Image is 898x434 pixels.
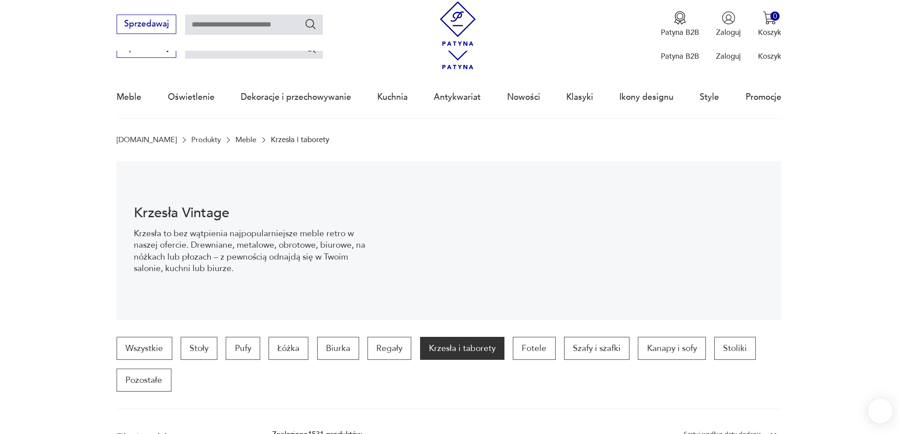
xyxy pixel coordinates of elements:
[117,136,177,144] a: [DOMAIN_NAME]
[168,77,215,117] a: Oświetlenie
[304,42,317,54] button: Szukaj
[383,161,781,320] img: bc88ca9a7f9d98aff7d4658ec262dcea.jpg
[661,11,699,38] button: Patyna B2B
[269,337,308,360] a: Łóżka
[181,337,217,360] a: Stoły
[758,51,781,61] p: Koszyk
[271,136,329,144] p: Krzesła i taborety
[235,136,256,144] a: Meble
[758,27,781,38] p: Koszyk
[566,77,593,117] a: Klasyki
[700,77,719,117] a: Style
[770,11,780,21] div: 0
[434,77,481,117] a: Antykwariat
[661,51,699,61] p: Patyna B2B
[673,11,687,25] img: Ikona medalu
[661,11,699,38] a: Ikona medaluPatyna B2B
[722,11,735,25] img: Ikonka użytkownika
[191,136,221,144] a: Produkty
[304,18,317,30] button: Szukaj
[714,337,756,360] a: Stoliki
[564,337,629,360] a: Szafy i szafki
[134,207,366,219] h1: Krzesła Vintage
[746,77,781,117] a: Promocje
[513,337,555,360] a: Fotele
[716,11,741,38] button: Zaloguj
[117,369,171,392] a: Pozostałe
[638,337,705,360] a: Kanapy i sofy
[226,337,260,360] a: Pufy
[117,77,141,117] a: Meble
[716,27,741,38] p: Zaloguj
[868,399,893,423] iframe: Smartsupp widget button
[758,11,781,38] button: 0Koszyk
[716,51,741,61] p: Zaloguj
[377,77,408,117] a: Kuchnia
[241,77,351,117] a: Dekoracje i przechowywanie
[619,77,674,117] a: Ikony designu
[763,11,777,25] img: Ikona koszyka
[117,45,176,52] a: Sprzedawaj
[436,1,480,46] img: Patyna - sklep z meblami i dekoracjami vintage
[117,21,176,28] a: Sprzedawaj
[661,27,699,38] p: Patyna B2B
[368,337,411,360] a: Regały
[317,337,359,360] a: Biurka
[117,337,172,360] a: Wszystkie
[117,15,176,34] button: Sprzedawaj
[507,77,540,117] a: Nowości
[134,228,366,275] p: Krzesła to bez wątpienia najpopularniejsze meble retro w naszej ofercie. Drewniane, metalowe, obr...
[420,337,504,360] a: Krzesła i taborety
